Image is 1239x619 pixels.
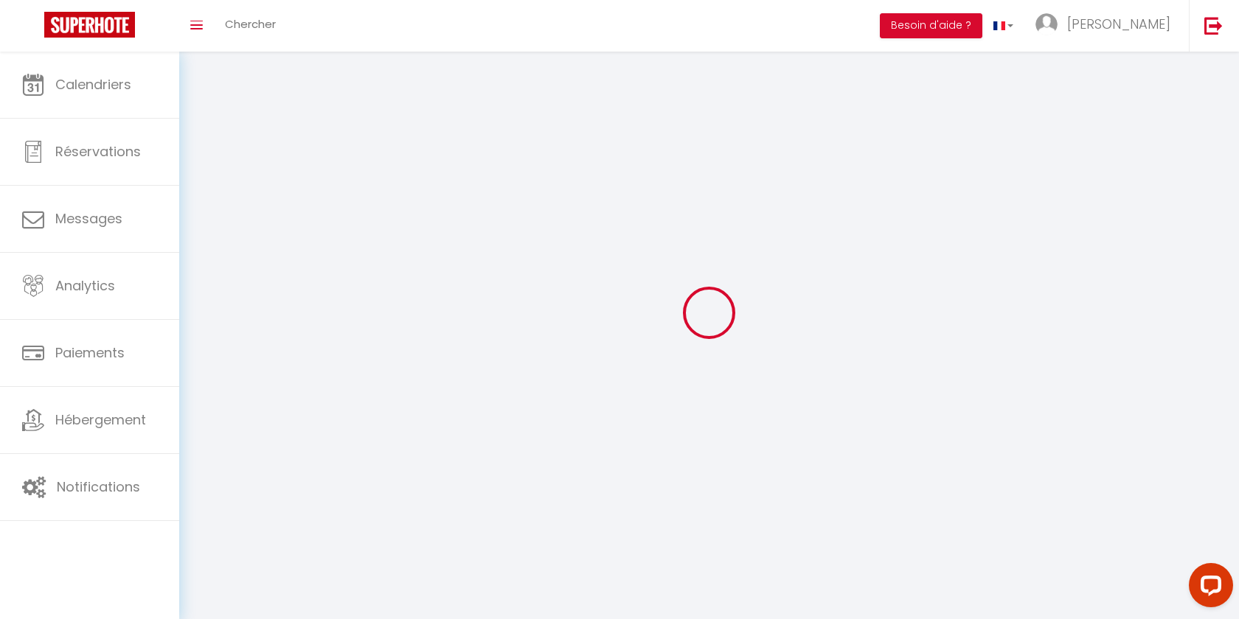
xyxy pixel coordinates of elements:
img: ... [1035,13,1058,35]
span: Messages [55,209,122,228]
span: Chercher [225,16,276,32]
span: Notifications [57,478,140,496]
img: logout [1204,16,1223,35]
span: Analytics [55,276,115,295]
button: Besoin d'aide ? [880,13,982,38]
span: [PERSON_NAME] [1067,15,1170,33]
span: Hébergement [55,410,146,429]
img: Super Booking [44,12,135,38]
iframe: LiveChat chat widget [1177,557,1239,619]
span: Réservations [55,142,141,161]
span: Calendriers [55,75,131,94]
span: Paiements [55,343,125,362]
